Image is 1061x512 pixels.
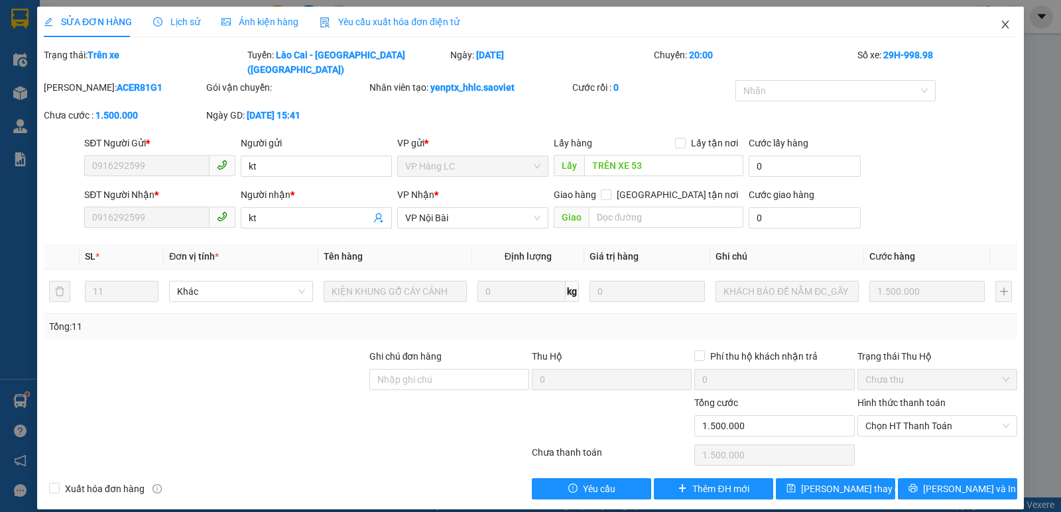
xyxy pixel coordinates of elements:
[611,187,743,202] span: [GEOGRAPHIC_DATA] tận nơi
[908,484,918,494] span: printer
[716,281,859,302] input: Ghi Chú
[749,189,814,200] label: Cước giao hàng
[678,484,687,494] span: plus
[320,17,460,27] span: Yêu cầu xuất hóa đơn điện tử
[749,156,861,177] input: Cước lấy hàng
[206,108,366,123] div: Ngày GD:
[206,80,366,95] div: Gói vận chuyển:
[987,7,1024,44] button: Close
[324,281,467,302] input: VD: Bàn, Ghế
[869,281,985,302] input: 0
[369,80,570,95] div: Nhân viên tạo:
[532,351,562,362] span: Thu Hộ
[84,136,235,150] div: SĐT Người Gửi
[369,369,529,390] input: Ghi chú đơn hàng
[44,17,132,27] span: SỬA ĐƠN HÀNG
[217,211,227,222] span: phone
[369,351,442,362] label: Ghi chú đơn hàng
[923,482,1016,496] span: [PERSON_NAME] và In
[60,482,150,496] span: Xuất hóa đơn hàng
[430,82,515,93] b: yenptx_hhlc.saoviet
[583,482,615,496] span: Yêu cầu
[566,281,579,302] span: kg
[705,349,823,364] span: Phí thu hộ khách nhận trả
[689,50,713,60] b: 20:00
[85,251,95,262] span: SL
[532,478,651,499] button: exclamation-circleYêu cầu
[241,187,392,202] div: Người nhận
[397,189,434,200] span: VP Nhận
[246,48,450,77] div: Tuyến:
[373,213,384,223] span: user-add
[786,484,796,494] span: save
[686,136,743,150] span: Lấy tận nơi
[153,17,162,26] span: clock-circle
[749,207,861,229] input: Cước giao hàng
[869,251,915,262] span: Cước hàng
[117,82,162,93] b: ACER81G1
[397,136,548,150] div: VP gửi
[530,445,693,468] div: Chưa thanh toán
[42,48,246,77] div: Trạng thái:
[694,397,738,408] span: Tổng cước
[590,281,705,302] input: 0
[572,80,732,95] div: Cước rồi :
[324,251,363,262] span: Tên hàng
[554,207,589,228] span: Giao
[568,484,578,494] span: exclamation-circle
[95,110,138,121] b: 1.500.000
[613,82,619,93] b: 0
[247,110,300,121] b: [DATE] 15:41
[857,349,1017,364] div: Trạng thái Thu Hộ
[584,155,744,176] input: Dọc đường
[883,50,933,60] b: 29H-998.98
[554,138,592,148] span: Lấy hàng
[88,50,119,60] b: Trên xe
[692,482,749,496] span: Thêm ĐH mới
[857,397,946,408] label: Hình thức thanh toán
[221,17,298,27] span: Ảnh kiện hàng
[44,17,53,26] span: edit
[49,319,410,334] div: Tổng: 11
[84,187,235,202] div: SĐT Người Nhận
[589,207,744,228] input: Dọc đường
[153,17,200,27] span: Lịch sử
[590,251,639,262] span: Giá trị hàng
[241,136,392,150] div: Người gửi
[898,478,1017,499] button: printer[PERSON_NAME] và In
[1000,19,1011,30] span: close
[221,17,231,26] span: picture
[247,50,405,75] b: Lào Cai - [GEOGRAPHIC_DATA] ([GEOGRAPHIC_DATA])
[710,244,864,270] th: Ghi chú
[320,17,330,28] img: icon
[776,478,895,499] button: save[PERSON_NAME] thay đổi
[44,108,204,123] div: Chưa cước :
[653,48,856,77] div: Chuyến:
[654,478,773,499] button: plusThêm ĐH mới
[476,50,504,60] b: [DATE]
[554,155,584,176] span: Lấy
[856,48,1019,77] div: Số xe:
[554,189,596,200] span: Giao hàng
[153,484,162,493] span: info-circle
[995,281,1012,302] button: plus
[865,416,1009,436] span: Chọn HT Thanh Toán
[749,138,808,148] label: Cước lấy hàng
[49,281,70,302] button: delete
[505,251,552,262] span: Định lượng
[177,282,304,301] span: Khác
[449,48,653,77] div: Ngày:
[217,160,227,170] span: phone
[405,208,540,228] span: VP Nội Bài
[801,482,907,496] span: [PERSON_NAME] thay đổi
[169,251,219,262] span: Đơn vị tính
[44,80,204,95] div: [PERSON_NAME]:
[865,370,1009,389] span: Chưa thu
[405,156,540,176] span: VP Hàng LC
